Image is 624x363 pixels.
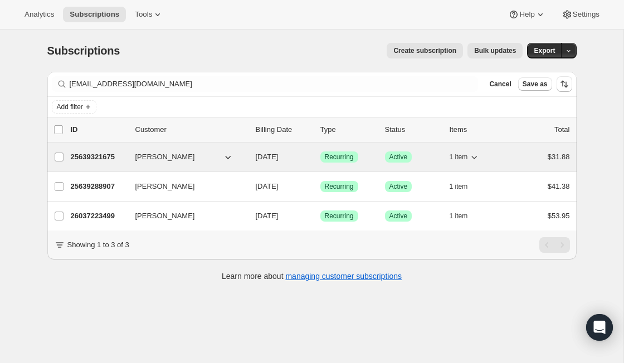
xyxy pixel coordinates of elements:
[71,149,570,165] div: 25639321675[PERSON_NAME][DATE]SuccessRecurringSuccessActive1 item$31.88
[586,314,613,341] div: Open Intercom Messenger
[135,210,195,222] span: [PERSON_NAME]
[554,124,569,135] p: Total
[519,10,534,19] span: Help
[518,77,552,91] button: Save as
[389,182,408,191] span: Active
[489,80,511,89] span: Cancel
[527,43,562,58] button: Export
[18,7,61,22] button: Analytics
[71,181,126,192] p: 25639288907
[71,210,126,222] p: 26037223499
[70,76,479,92] input: Filter subscribers
[135,10,152,19] span: Tools
[450,153,468,161] span: 1 item
[52,100,96,114] button: Add filter
[389,212,408,220] span: Active
[325,182,354,191] span: Recurring
[256,124,311,135] p: Billing Date
[450,212,468,220] span: 1 item
[548,182,570,190] span: $41.38
[485,77,515,91] button: Cancel
[57,102,83,111] span: Add filter
[450,179,480,194] button: 1 item
[501,7,552,22] button: Help
[129,207,240,225] button: [PERSON_NAME]
[548,153,570,161] span: $31.88
[25,10,54,19] span: Analytics
[387,43,463,58] button: Create subscription
[129,178,240,195] button: [PERSON_NAME]
[450,124,505,135] div: Items
[71,151,126,163] p: 25639321675
[70,10,119,19] span: Subscriptions
[548,212,570,220] span: $53.95
[450,208,480,224] button: 1 item
[389,153,408,161] span: Active
[135,124,247,135] p: Customer
[450,182,468,191] span: 1 item
[256,182,279,190] span: [DATE]
[393,46,456,55] span: Create subscription
[47,45,120,57] span: Subscriptions
[71,179,570,194] div: 25639288907[PERSON_NAME][DATE]SuccessRecurringSuccessActive1 item$41.38
[474,46,516,55] span: Bulk updates
[467,43,523,58] button: Bulk updates
[222,271,402,282] p: Learn more about
[67,239,129,251] p: Showing 1 to 3 of 3
[534,46,555,55] span: Export
[135,151,195,163] span: [PERSON_NAME]
[285,272,402,281] a: managing customer subscriptions
[256,212,279,220] span: [DATE]
[325,153,354,161] span: Recurring
[557,76,572,92] button: Sort the results
[256,153,279,161] span: [DATE]
[63,7,126,22] button: Subscriptions
[135,181,195,192] span: [PERSON_NAME]
[539,237,570,253] nav: Pagination
[523,80,548,89] span: Save as
[555,7,606,22] button: Settings
[71,208,570,224] div: 26037223499[PERSON_NAME][DATE]SuccessRecurringSuccessActive1 item$53.95
[71,124,570,135] div: IDCustomerBilling DateTypeStatusItemsTotal
[129,148,240,166] button: [PERSON_NAME]
[325,212,354,220] span: Recurring
[385,124,441,135] p: Status
[450,149,480,165] button: 1 item
[320,124,376,135] div: Type
[71,124,126,135] p: ID
[573,10,599,19] span: Settings
[128,7,170,22] button: Tools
